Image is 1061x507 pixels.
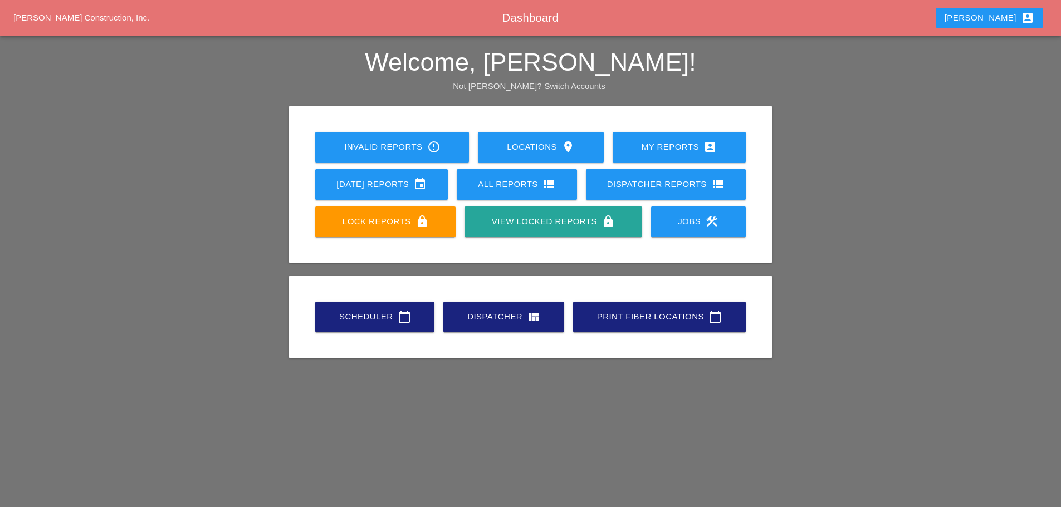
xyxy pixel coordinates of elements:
[315,132,469,163] a: Invalid Reports
[478,132,603,163] a: Locations
[711,178,725,191] i: view_list
[630,140,728,154] div: My Reports
[496,140,585,154] div: Locations
[315,169,448,200] a: [DATE] Reports
[333,178,430,191] div: [DATE] Reports
[427,140,441,154] i: error_outline
[527,310,540,323] i: view_quilt
[545,81,605,91] a: Switch Accounts
[573,302,746,332] a: Print Fiber Locations
[945,11,1034,24] div: [PERSON_NAME]
[561,140,575,154] i: location_on
[542,178,556,191] i: view_list
[315,302,434,332] a: Scheduler
[651,206,746,237] a: Jobs
[586,169,746,200] a: Dispatcher Reports
[602,215,615,228] i: lock
[443,302,564,332] a: Dispatcher
[413,178,427,191] i: event
[1021,11,1034,24] i: account_box
[398,310,411,323] i: calendar_today
[936,8,1043,28] button: [PERSON_NAME]
[705,215,718,228] i: construction
[315,206,456,237] a: Lock Reports
[604,178,728,191] div: Dispatcher Reports
[475,178,559,191] div: All Reports
[333,310,417,323] div: Scheduler
[708,310,722,323] i: calendar_today
[333,140,451,154] div: Invalid Reports
[333,215,438,228] div: Lock Reports
[465,206,642,237] a: View Locked Reports
[482,215,624,228] div: View Locked Reports
[502,12,559,24] span: Dashboard
[13,13,149,22] a: [PERSON_NAME] Construction, Inc.
[453,81,541,91] span: Not [PERSON_NAME]?
[613,132,746,163] a: My Reports
[415,215,429,228] i: lock
[457,169,577,200] a: All Reports
[591,310,728,323] div: Print Fiber Locations
[461,310,546,323] div: Dispatcher
[669,215,728,228] div: Jobs
[703,140,717,154] i: account_box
